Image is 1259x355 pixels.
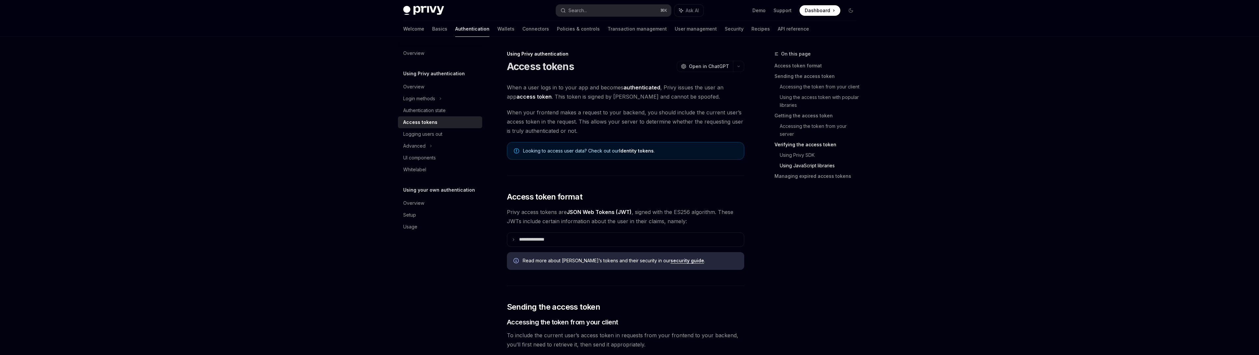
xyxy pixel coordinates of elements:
span: Access token format [507,192,583,202]
a: Dashboard [800,5,840,16]
span: Dashboard [805,7,830,14]
a: Overview [398,81,482,93]
a: Security [725,21,744,37]
a: Access token format [774,60,861,71]
span: Open in ChatGPT [689,63,729,70]
span: Read more about [PERSON_NAME]’s tokens and their security in our . [523,257,738,264]
a: Demo [752,7,766,14]
span: When your frontend makes a request to your backend, you should include the current user’s access ... [507,108,744,135]
a: Accessing the token from your server [780,121,861,139]
span: Privy access tokens are , signed with the ES256 algorithm. These JWTs include certain information... [507,207,744,226]
a: Using Privy SDK [780,150,861,160]
button: Open in ChatGPT [677,61,733,72]
img: dark logo [403,6,444,15]
div: Search... [568,7,587,14]
div: Authentication state [403,106,446,114]
a: Wallets [497,21,514,37]
a: User management [675,21,717,37]
a: security guide [670,258,704,264]
div: Advanced [403,142,426,150]
a: Connectors [522,21,549,37]
button: Toggle dark mode [846,5,856,16]
a: Recipes [751,21,770,37]
div: Setup [403,211,416,219]
div: Access tokens [403,118,437,126]
a: Sending the access token [774,71,861,82]
span: When a user logs in to your app and becomes , Privy issues the user an app . This token is signed... [507,83,744,101]
a: UI components [398,152,482,164]
svg: Note [514,148,519,154]
a: Welcome [403,21,424,37]
a: Support [774,7,792,14]
h5: Using your own authentication [403,186,475,194]
span: Accessing the token from your client [507,318,618,327]
a: Using the access token with popular libraries [780,92,861,110]
div: UI components [403,154,436,162]
a: JSON Web Tokens (JWT) [567,209,632,216]
a: Accessing the token from your client [780,82,861,92]
h5: Using Privy authentication [403,70,465,78]
a: Overview [398,197,482,209]
button: Ask AI [674,5,703,16]
a: Whitelabel [398,164,482,176]
a: Overview [398,47,482,59]
div: Logging users out [403,130,442,138]
a: Getting the access token [774,110,861,121]
a: Transaction management [608,21,667,37]
a: API reference [778,21,809,37]
a: Policies & controls [557,21,600,37]
span: Ask AI [686,7,699,14]
a: Setup [398,209,482,221]
a: Authentication [455,21,489,37]
span: ⌘ K [660,8,667,13]
a: Verifying the access token [774,139,861,150]
div: Using Privy authentication [507,51,744,57]
h1: Access tokens [507,60,574,72]
div: Login methods [403,95,435,103]
a: Access tokens [398,116,482,128]
a: Authentication state [398,105,482,116]
button: Search...⌘K [556,5,671,16]
a: Usage [398,221,482,233]
div: Whitelabel [403,166,426,174]
div: Overview [403,83,424,91]
span: Sending the access token [507,302,600,312]
span: On this page [781,50,811,58]
a: Using JavaScript libraries [780,160,861,171]
a: Logging users out [398,128,482,140]
div: Overview [403,49,424,57]
div: Usage [403,223,417,231]
svg: Info [513,258,520,265]
a: Identity tokens [619,148,654,154]
div: Overview [403,199,424,207]
span: Looking to access user data? Check out our . [523,148,737,154]
strong: authenticated [623,84,660,91]
a: Managing expired access tokens [774,171,861,181]
a: Basics [432,21,447,37]
strong: access token [516,93,552,100]
span: To include the current user’s access token in requests from your frontend to your backend, you’ll... [507,331,744,349]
